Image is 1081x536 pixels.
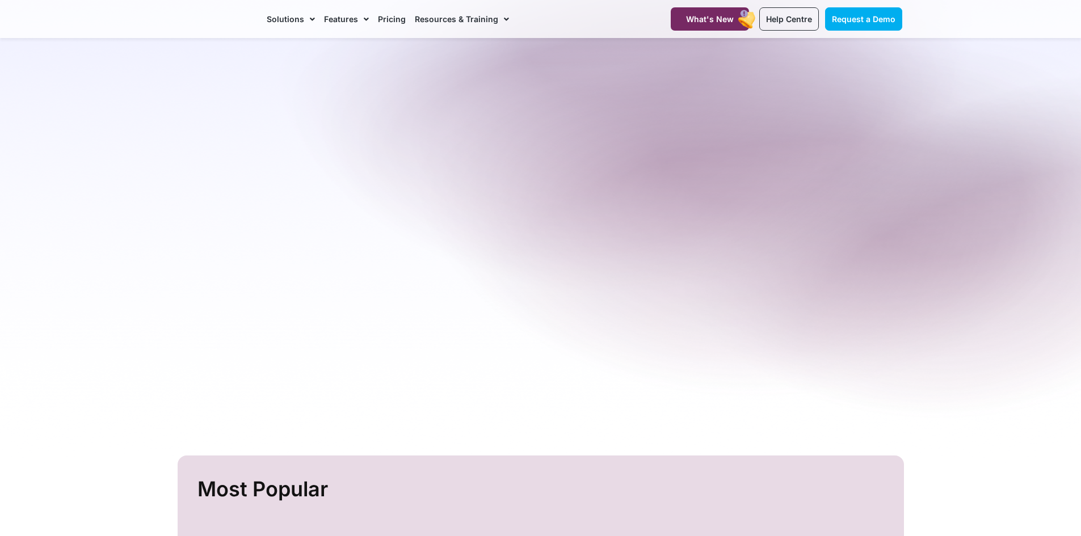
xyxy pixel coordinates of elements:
[759,7,819,31] a: Help Centre
[766,14,812,24] span: Help Centre
[832,14,895,24] span: Request a Demo
[686,14,734,24] span: What's New
[197,472,887,506] h2: Most Popular
[825,7,902,31] a: Request a Demo
[179,11,256,28] img: CareMaster Logo
[671,7,749,31] a: What's New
